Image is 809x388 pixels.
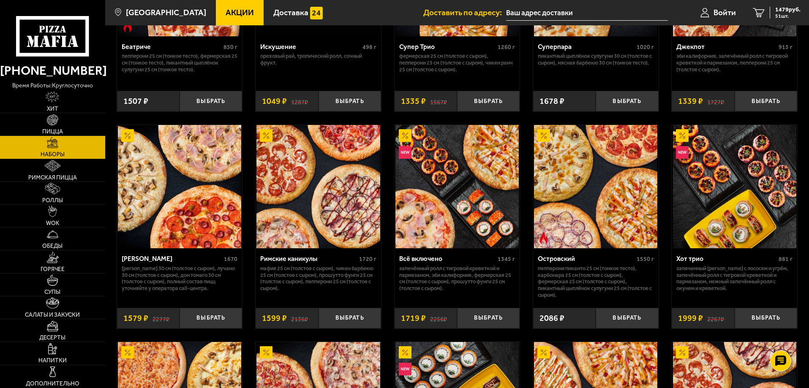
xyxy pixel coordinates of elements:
[457,308,520,328] button: Выбрать
[42,243,63,249] span: Обеды
[637,255,654,263] span: 1550 г
[319,308,381,328] button: Выбрать
[180,308,242,328] button: Выбрать
[121,129,134,142] img: Акционный
[673,125,796,248] img: Хот трио
[359,255,376,263] span: 1720 г
[735,91,797,111] button: Выбрать
[260,346,272,359] img: Акционный
[42,198,63,203] span: Роллы
[39,335,65,341] span: Десерты
[362,43,376,51] span: 498 г
[28,175,77,181] span: Римская пицца
[430,314,447,323] s: 2256 ₽
[539,314,564,323] span: 2086 ₽
[735,308,797,328] button: Выбрать
[291,314,308,323] s: 2136 ₽
[714,8,736,16] span: Войти
[260,255,357,263] div: Римские каникулы
[537,129,550,142] img: Акционный
[399,146,411,159] img: Новинка
[260,43,360,51] div: Искушение
[779,43,793,51] span: 915 г
[395,125,519,248] img: Всё включено
[122,43,222,51] div: Беатриче
[399,346,411,359] img: Акционный
[262,314,287,323] span: 1599 ₽
[44,289,60,295] span: Супы
[538,265,654,299] p: Пепперони Пиканто 25 см (тонкое тесто), Карбонара 25 см (толстое с сыром), Фермерская 25 см (толс...
[224,255,237,263] span: 1670
[676,265,793,292] p: Запеченный [PERSON_NAME] с лососем и угрём, Запечённый ролл с тигровой креветкой и пармезаном, Не...
[538,255,635,263] div: Островский
[399,265,515,292] p: Запечённый ролл с тигровой креветкой и пармезаном, Эби Калифорния, Фермерская 25 см (толстое с сы...
[637,43,654,51] span: 1020 г
[260,129,272,142] img: Акционный
[498,255,515,263] span: 1345 г
[291,97,308,106] s: 1287 ₽
[676,53,793,73] p: Эби Калифорния, Запечённый ролл с тигровой креветкой и пармезаном, Пепперони 25 см (толстое с сыр...
[319,91,381,111] button: Выбрать
[775,7,801,13] span: 1479 руб.
[676,146,689,159] img: Новинка
[122,265,238,292] p: [PERSON_NAME] 30 см (толстое с сыром), Лучано 30 см (толстое с сыром), Дон Томаго 30 см (толстое ...
[256,125,381,248] a: АкционныйРимские каникулы
[260,53,376,66] p: Ореховый рай, Тропический ролл, Сочный фрукт.
[118,125,241,248] img: Хет Трик
[779,255,793,263] span: 881 г
[596,308,658,328] button: Выбрать
[226,8,254,16] span: Акции
[538,53,654,66] p: Пикантный цыплёнок сулугуни 30 см (толстое с сыром), Мясная Барбекю 30 см (тонкое тесто).
[672,125,797,248] a: АкционныйНовинкаХот трио
[47,106,58,112] span: Хит
[38,358,67,364] span: Напитки
[223,43,237,51] span: 850 г
[310,7,323,19] img: 15daf4d41897b9f0e9f617042186c801.svg
[262,97,287,106] span: 1049 ₽
[46,220,59,226] span: WOK
[399,53,515,73] p: Фермерская 25 см (толстое с сыром), Пепперони 25 см (толстое с сыром), Чикен Ранч 25 см (толстое ...
[537,346,550,359] img: Акционный
[41,266,65,272] span: Горячее
[399,129,411,142] img: Акционный
[273,8,308,16] span: Доставка
[399,363,411,375] img: Новинка
[180,91,242,111] button: Выбрать
[537,232,550,244] img: Острое блюдо
[42,129,63,135] span: Пицца
[153,314,169,323] s: 2277 ₽
[538,43,635,51] div: Суперпара
[395,125,520,248] a: АкционныйНовинкаВсё включено
[123,314,148,323] span: 1579 ₽
[423,8,506,16] span: Доставить по адресу:
[676,255,776,263] div: Хот трио
[401,314,426,323] span: 1719 ₽
[121,346,134,359] img: Акционный
[775,14,801,19] span: 51 шт.
[122,255,222,263] div: [PERSON_NAME]
[539,97,564,106] span: 1678 ₽
[533,125,659,248] a: АкционныйОстрое блюдоОстровский
[399,43,496,51] div: Супер Трио
[117,125,242,248] a: АкционныйХет Трик
[707,97,724,106] s: 1727 ₽
[678,314,703,323] span: 1999 ₽
[676,43,776,51] div: Джекпот
[676,346,689,359] img: Акционный
[401,97,426,106] span: 1335 ₽
[457,91,520,111] button: Выбрать
[260,265,376,292] p: Мафия 25 см (толстое с сыром), Чикен Барбекю 25 см (толстое с сыром), Прошутто Фунги 25 см (толст...
[121,19,134,32] img: Острое блюдо
[126,8,206,16] span: [GEOGRAPHIC_DATA]
[25,312,80,318] span: Салаты и закуски
[399,255,496,263] div: Всё включено
[707,314,724,323] s: 2267 ₽
[676,129,689,142] img: Акционный
[26,381,79,387] span: Дополнительно
[256,125,380,248] img: Римские каникулы
[506,5,668,21] input: Ваш адрес доставки
[430,97,447,106] s: 1567 ₽
[498,43,515,51] span: 1260 г
[534,125,657,248] img: Островский
[123,97,148,106] span: 1507 ₽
